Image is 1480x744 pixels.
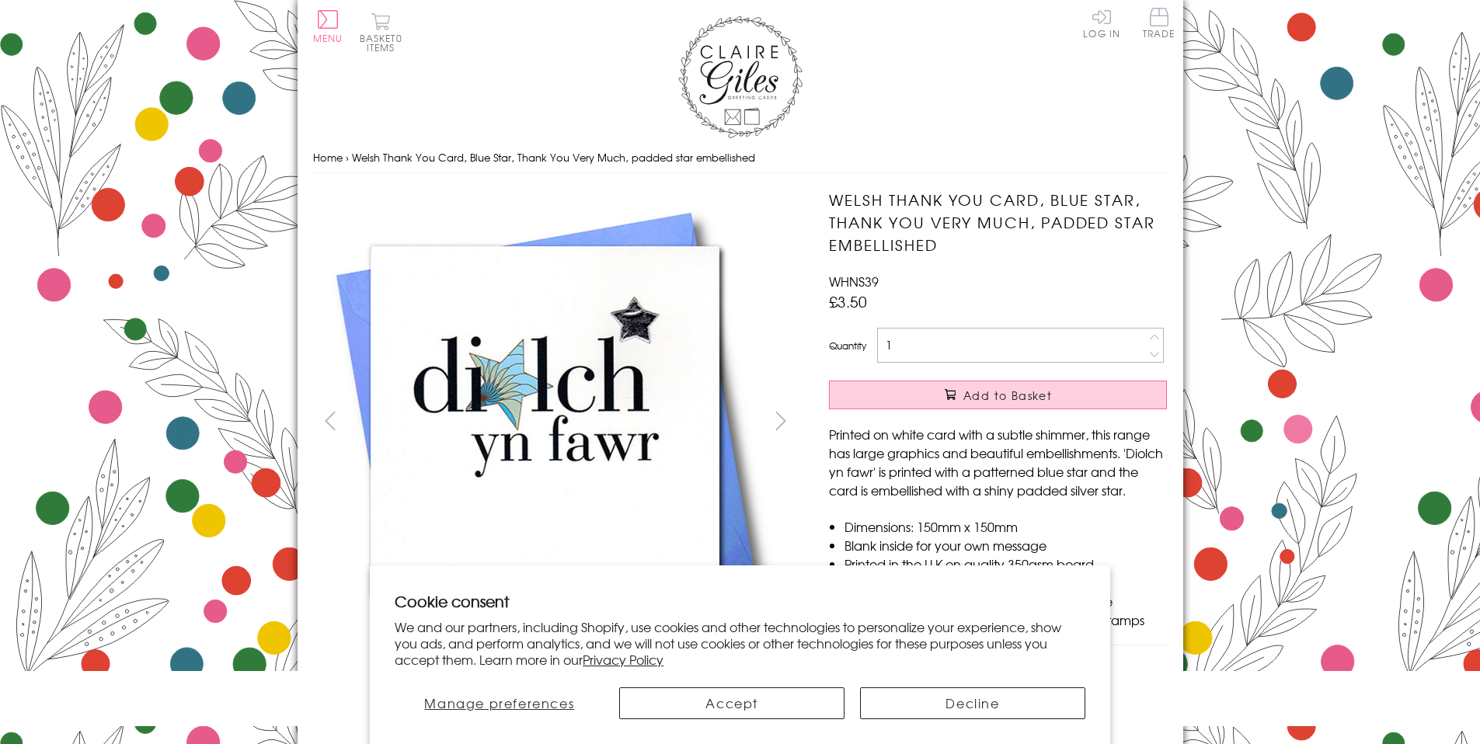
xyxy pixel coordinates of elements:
[313,150,343,165] a: Home
[829,381,1167,409] button: Add to Basket
[313,31,343,45] span: Menu
[963,388,1052,403] span: Add to Basket
[395,619,1085,667] p: We and our partners, including Shopify, use cookies and other technologies to personalize your ex...
[678,16,803,138] img: Claire Giles Greetings Cards
[829,272,879,290] span: WHNS39
[829,189,1167,256] h1: Welsh Thank You Card, Blue Star, Thank You Very Much, padded star embellished
[424,694,574,712] span: Manage preferences
[313,142,1168,174] nav: breadcrumbs
[844,536,1167,555] li: Blank inside for your own message
[1083,8,1120,38] a: Log In
[1143,8,1175,41] a: Trade
[395,687,604,719] button: Manage preferences
[313,403,348,438] button: prev
[844,517,1167,536] li: Dimensions: 150mm x 150mm
[367,31,402,54] span: 0 items
[352,150,755,165] span: Welsh Thank You Card, Blue Star, Thank You Very Much, padded star embellished
[829,290,867,312] span: £3.50
[844,555,1167,573] li: Printed in the U.K on quality 350gsm board
[619,687,844,719] button: Accept
[1143,8,1175,38] span: Trade
[360,12,402,52] button: Basket0 items
[346,150,349,165] span: ›
[395,590,1085,612] h2: Cookie consent
[763,403,798,438] button: next
[829,339,866,353] label: Quantity
[583,650,663,669] a: Privacy Policy
[313,189,779,655] img: Welsh Thank You Card, Blue Star, Thank You Very Much, padded star embellished
[829,425,1167,499] p: Printed on white card with a subtle shimmer, this range has large graphics and beautiful embellis...
[860,687,1085,719] button: Decline
[313,10,343,43] button: Menu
